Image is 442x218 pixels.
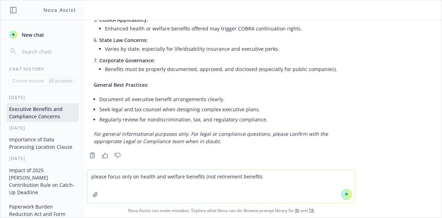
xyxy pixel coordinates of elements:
em: For general informational purposes only. For legal or compliance questions, please confirm with t... [94,131,328,145]
textarea: please focus only on health and welfare benefits (not retirement benefits [87,170,355,203]
span: COBRA Applicability: [99,16,148,23]
a: TR [309,208,314,213]
button: Executive Benefits and Compliance Concerns [6,103,79,122]
a: BI [295,208,299,213]
input: Search chats [20,47,76,56]
li: Regularly review for nondiscrimination, tax, and regulatory compliance. [99,114,348,125]
span: Nova Assist can make mistakes. Explore what Nova can do: Browse prompt library for and [3,203,439,218]
button: Thumbs down [112,150,123,160]
div: [DATE] [1,94,84,100]
span: State Law Concerns: [99,37,148,43]
h1: Nova Assist [43,6,76,14]
span: Corporate Governance: [99,57,155,64]
li: Enhanced health or welfare benefits offered may trigger COBRA continuation rights. [105,23,348,34]
p: Current account [13,78,44,84]
span: New chat [20,31,44,38]
div: [DATE] [1,155,84,161]
p: All accounts [49,78,72,84]
li: Varies by state, especially for life/disability insurance and executive perks. [105,44,348,54]
li: Benefits must be properly documented, approved, and disclosed (especially for public companies). [105,64,348,74]
div: Chat History [1,66,84,72]
span: General Best Practices: [94,82,149,88]
button: Importance of Data Processing Location Clause [6,134,79,153]
svg: Copy to clipboard [89,152,95,159]
div: [DATE] [1,125,84,131]
button: New chat [6,28,79,41]
li: Seek legal and tax counsel when designing complex executive plans. [99,104,348,114]
button: Impact of 2025 [PERSON_NAME] Contribution Rule on Catch-Up Deadline [6,164,79,198]
li: Document all executive benefit arrangements clearly. [99,94,348,104]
